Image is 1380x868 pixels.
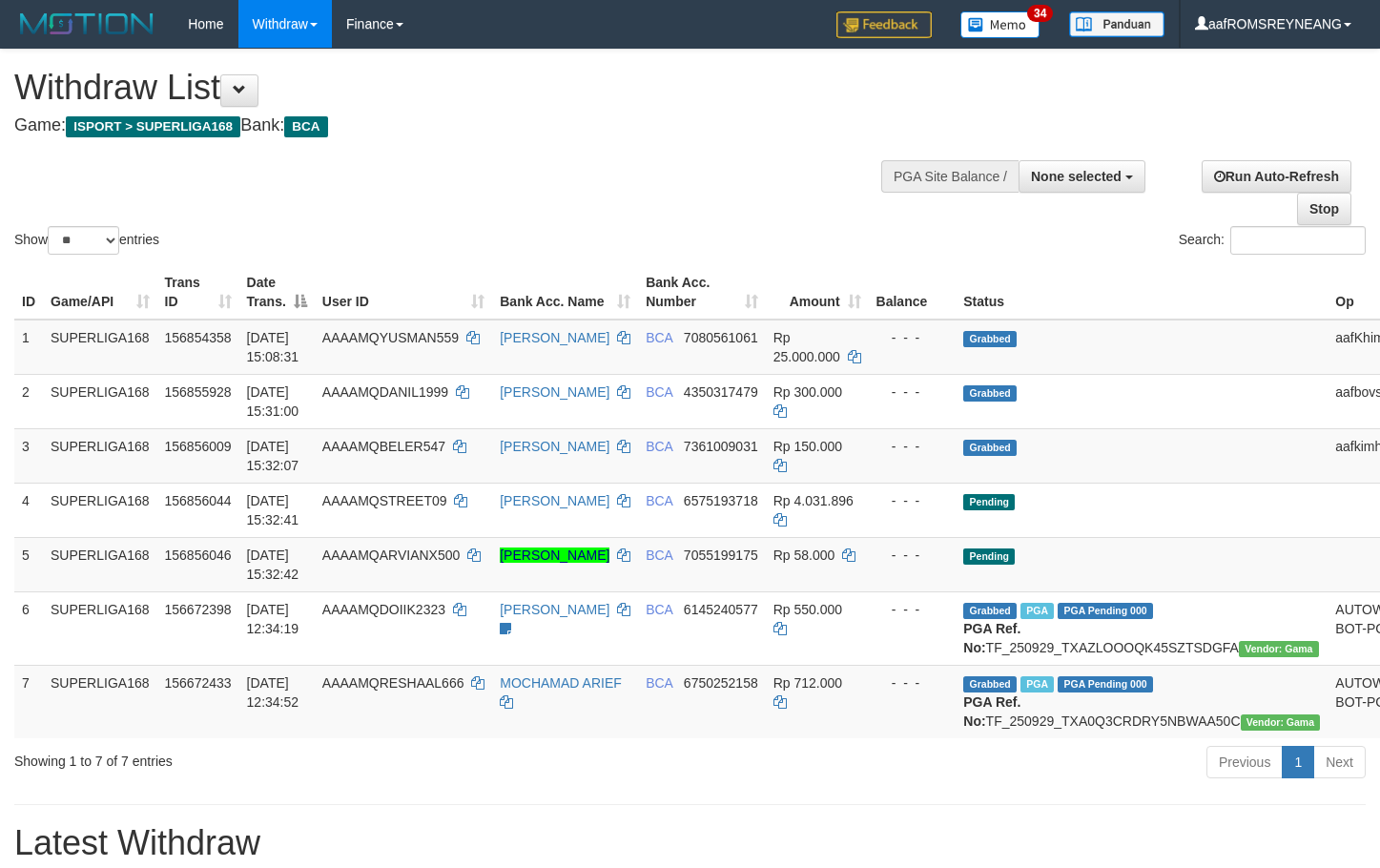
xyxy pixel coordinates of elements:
[684,439,758,454] span: Copy 7361009031 to clipboard
[165,493,232,508] span: 156856044
[646,675,672,691] span: BCA
[1027,5,1053,22] span: 34
[646,330,672,345] span: BCA
[165,439,232,454] span: 156856009
[956,591,1328,665] td: TF_250929_TXAZLOOOQK45SZTSDGFA
[766,265,869,320] th: Amount: activate to sort column ascending
[963,331,1017,347] span: Grabbed
[963,621,1020,655] b: PGA Ref. No:
[165,602,232,617] span: 156672398
[684,330,758,345] span: Copy 7080561061 to clipboard
[165,384,232,400] span: 156855928
[646,384,672,400] span: BCA
[646,439,672,454] span: BCA
[963,385,1017,402] span: Grabbed
[646,493,672,508] span: BCA
[43,428,157,483] td: SUPERLIGA168
[322,493,447,508] span: AAAAMQSTREET09
[322,439,445,454] span: AAAAMQBELER547
[500,602,609,617] a: [PERSON_NAME]
[1202,160,1351,193] a: Run Auto-Refresh
[773,548,835,563] span: Rp 58.000
[646,602,672,617] span: BCA
[66,116,240,137] span: ISPORT > SUPERLIGA168
[14,226,159,255] label: Show entries
[956,665,1328,738] td: TF_250929_TXA0Q3CRDRY5NBWAA50C
[322,548,460,563] span: AAAAMQARVIANX500
[239,265,315,320] th: Date Trans.: activate to sort column descending
[684,602,758,617] span: Copy 6145240577 to clipboard
[14,116,901,135] h4: Game: Bank:
[247,384,299,419] span: [DATE] 15:31:00
[247,439,299,473] span: [DATE] 15:32:07
[773,439,842,454] span: Rp 150.000
[963,494,1015,510] span: Pending
[1241,714,1321,731] span: Vendor URL: https://trx31.1velocity.biz
[773,330,840,364] span: Rp 25.000.000
[1179,226,1366,255] label: Search:
[963,694,1020,729] b: PGA Ref. No:
[869,265,957,320] th: Balance
[247,675,299,710] span: [DATE] 12:34:52
[322,330,459,345] span: AAAAMQYUSMAN559
[876,328,949,347] div: - - -
[1206,746,1283,778] a: Previous
[165,675,232,691] span: 156672433
[14,744,561,771] div: Showing 1 to 7 of 7 entries
[14,824,1366,862] h1: Latest Withdraw
[165,330,232,345] span: 156854358
[876,491,949,510] div: - - -
[43,537,157,591] td: SUPERLIGA168
[773,493,854,508] span: Rp 4.031.896
[284,116,327,137] span: BCA
[500,493,609,508] a: [PERSON_NAME]
[247,548,299,582] span: [DATE] 15:32:42
[500,330,609,345] a: [PERSON_NAME]
[14,591,43,665] td: 6
[492,265,638,320] th: Bank Acc. Name: activate to sort column ascending
[1058,676,1153,692] span: PGA Pending
[14,428,43,483] td: 3
[14,483,43,537] td: 4
[247,602,299,636] span: [DATE] 12:34:19
[14,10,159,38] img: MOTION_logo.png
[322,384,448,400] span: AAAAMQDANIL1999
[1058,603,1153,619] span: PGA Pending
[48,226,119,255] select: Showentries
[956,265,1328,320] th: Status
[43,320,157,375] td: SUPERLIGA168
[157,265,239,320] th: Trans ID: activate to sort column ascending
[322,602,445,617] span: AAAAMQDOIIK2323
[500,675,622,691] a: MOCHAMAD ARIEF
[165,548,232,563] span: 156856046
[14,69,901,107] h1: Withdraw List
[500,548,609,563] a: [PERSON_NAME]
[1031,169,1122,184] span: None selected
[14,374,43,428] td: 2
[773,384,842,400] span: Rp 300.000
[43,483,157,537] td: SUPERLIGA168
[14,665,43,738] td: 7
[836,11,932,38] img: Feedback.jpg
[247,493,299,527] span: [DATE] 15:32:41
[1019,160,1145,193] button: None selected
[1020,676,1054,692] span: Marked by aafsoycanthlai
[43,265,157,320] th: Game/API: activate to sort column ascending
[500,439,609,454] a: [PERSON_NAME]
[684,384,758,400] span: Copy 4350317479 to clipboard
[876,673,949,692] div: - - -
[1313,746,1366,778] a: Next
[500,384,609,400] a: [PERSON_NAME]
[43,665,157,738] td: SUPERLIGA168
[1239,641,1319,657] span: Vendor URL: https://trx31.1velocity.biz
[1297,193,1351,225] a: Stop
[43,374,157,428] td: SUPERLIGA168
[247,330,299,364] span: [DATE] 15:08:31
[1230,226,1366,255] input: Search:
[963,440,1017,456] span: Grabbed
[876,382,949,402] div: - - -
[14,265,43,320] th: ID
[876,437,949,456] div: - - -
[773,602,842,617] span: Rp 550.000
[1069,11,1164,37] img: panduan.png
